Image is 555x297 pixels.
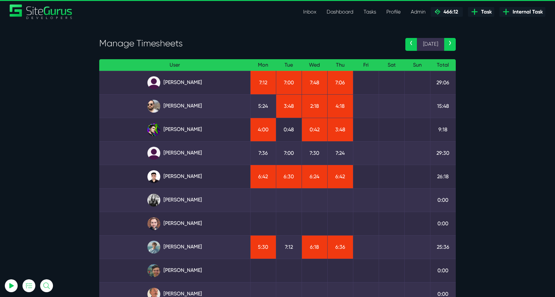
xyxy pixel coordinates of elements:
a: ‹ [405,38,417,51]
td: 2:18 [302,94,327,118]
th: Total [430,59,456,71]
span: Internal Task [510,8,543,16]
a: [PERSON_NAME] [104,264,245,277]
td: 5:30 [250,235,276,259]
img: tfogtqcjwjterk6idyiu.jpg [147,217,160,230]
a: SiteGurus [10,5,73,19]
a: [PERSON_NAME] [104,194,245,207]
a: Internal Task [499,7,545,17]
a: [PERSON_NAME] [104,123,245,136]
td: 7:12 [250,71,276,94]
td: 4:00 [250,118,276,141]
span: Task [479,8,492,16]
th: Sat [379,59,404,71]
td: 25:36 [430,235,456,259]
a: 466:12 [431,7,463,17]
a: Admin [406,5,431,18]
td: 6:18 [302,235,327,259]
a: [PERSON_NAME] [104,147,245,160]
td: 4:18 [327,94,353,118]
a: Dashboard [322,5,358,18]
td: 0:00 [430,212,456,235]
a: Inbox [298,5,322,18]
td: 29:06 [430,71,456,94]
img: rgqpcqpgtbr9fmz9rxmm.jpg [147,194,160,207]
a: Tasks [358,5,381,18]
a: Task [468,7,494,17]
a: › [444,38,456,51]
td: 7:06 [327,71,353,94]
th: Mon [250,59,276,71]
td: 6:42 [250,165,276,188]
td: 7:12 [276,235,302,259]
td: 6:24 [302,165,327,188]
td: 26:18 [430,165,456,188]
td: 15:48 [430,94,456,118]
td: 7:00 [276,141,302,165]
td: 6:36 [327,235,353,259]
td: 7:30 [302,141,327,165]
th: Thu [327,59,353,71]
a: [PERSON_NAME] [104,76,245,89]
img: default_qrqg0b.png [147,147,160,160]
a: Profile [381,5,406,18]
a: [PERSON_NAME] [104,217,245,230]
a: [PERSON_NAME] [104,170,245,183]
td: 3:48 [276,94,302,118]
th: Sun [404,59,430,71]
td: 0:00 [430,259,456,282]
img: tkl4csrki1nqjgf0pb1z.png [147,241,160,254]
img: rxuxidhawjjb44sgel4e.png [147,123,160,136]
a: [PERSON_NAME] [104,241,245,254]
img: ublsy46zpoyz6muduycb.jpg [147,100,160,113]
a: [PERSON_NAME] [104,100,245,113]
img: esb8jb8dmrsykbqurfoz.jpg [147,264,160,277]
td: 0:48 [276,118,302,141]
td: 7:48 [302,71,327,94]
td: 5:24 [250,94,276,118]
img: Sitegurus Logo [10,5,73,19]
td: 9:18 [430,118,456,141]
td: 7:36 [250,141,276,165]
td: 7:00 [276,71,302,94]
td: 7:24 [327,141,353,165]
th: User [99,59,250,71]
th: Tue [276,59,302,71]
td: 3:48 [327,118,353,141]
img: default_qrqg0b.png [147,76,160,89]
img: xv1kmavyemxtguplm5ir.png [147,170,160,183]
span: [DATE] [417,38,444,51]
h3: Manage Timesheets [99,38,396,49]
td: 6:30 [276,165,302,188]
span: 466:12 [441,9,458,15]
td: 29:30 [430,141,456,165]
td: 6:42 [327,165,353,188]
th: Wed [302,59,327,71]
td: 0:42 [302,118,327,141]
th: Fri [353,59,379,71]
td: 0:00 [430,188,456,212]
